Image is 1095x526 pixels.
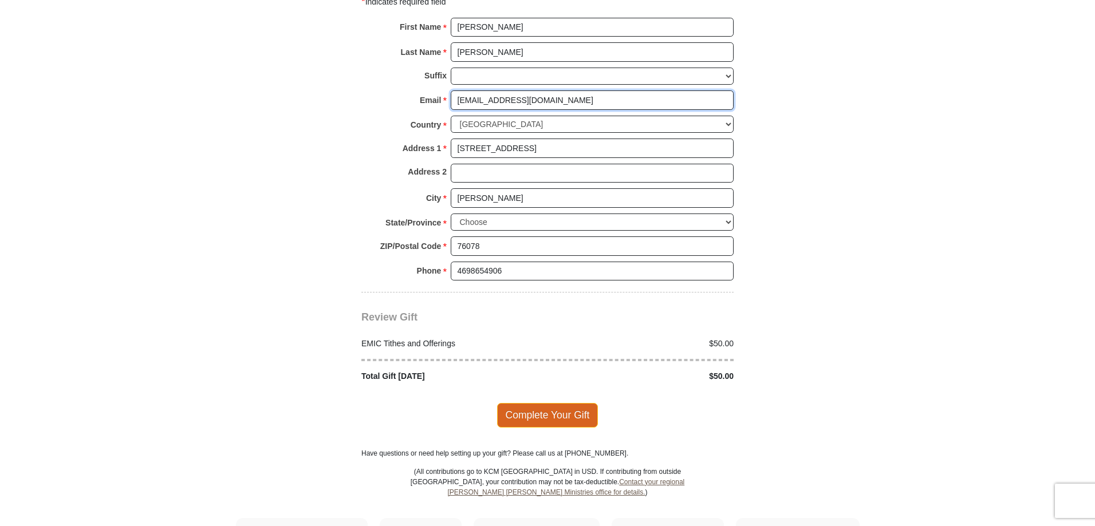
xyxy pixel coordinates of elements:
strong: Country [411,117,442,133]
strong: State/Province [385,215,441,231]
strong: City [426,190,441,206]
span: Complete Your Gift [497,403,598,427]
strong: Suffix [424,68,447,84]
div: EMIC Tithes and Offerings [356,338,548,350]
div: Total Gift [DATE] [356,370,548,382]
strong: Last Name [401,44,442,60]
a: Contact your regional [PERSON_NAME] [PERSON_NAME] Ministries office for details. [447,478,684,496]
strong: First Name [400,19,441,35]
strong: ZIP/Postal Code [380,238,442,254]
div: $50.00 [547,370,740,382]
span: Review Gift [361,311,417,323]
strong: Address 2 [408,164,447,180]
strong: Email [420,92,441,108]
strong: Address 1 [403,140,442,156]
p: Have questions or need help setting up your gift? Please call us at [PHONE_NUMBER]. [361,448,734,458]
div: $50.00 [547,338,740,350]
strong: Phone [417,263,442,279]
p: (All contributions go to KCM [GEOGRAPHIC_DATA] in USD. If contributing from outside [GEOGRAPHIC_D... [410,466,685,518]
